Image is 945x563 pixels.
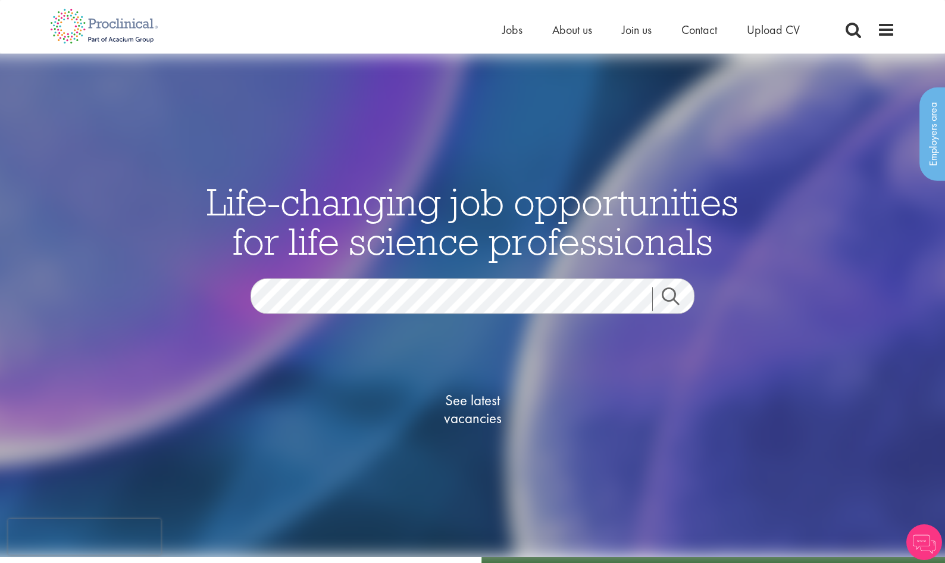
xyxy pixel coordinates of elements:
[552,22,592,37] a: About us
[747,22,800,37] a: Upload CV
[652,287,703,311] a: Job search submit button
[206,178,739,265] span: Life-changing job opportunities for life science professionals
[502,22,522,37] a: Jobs
[906,524,942,560] img: Chatbot
[622,22,652,37] a: Join us
[681,22,717,37] a: Contact
[413,344,532,475] a: See latestvacancies
[8,519,161,555] iframe: reCAPTCHA
[413,392,532,427] span: See latest vacancies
